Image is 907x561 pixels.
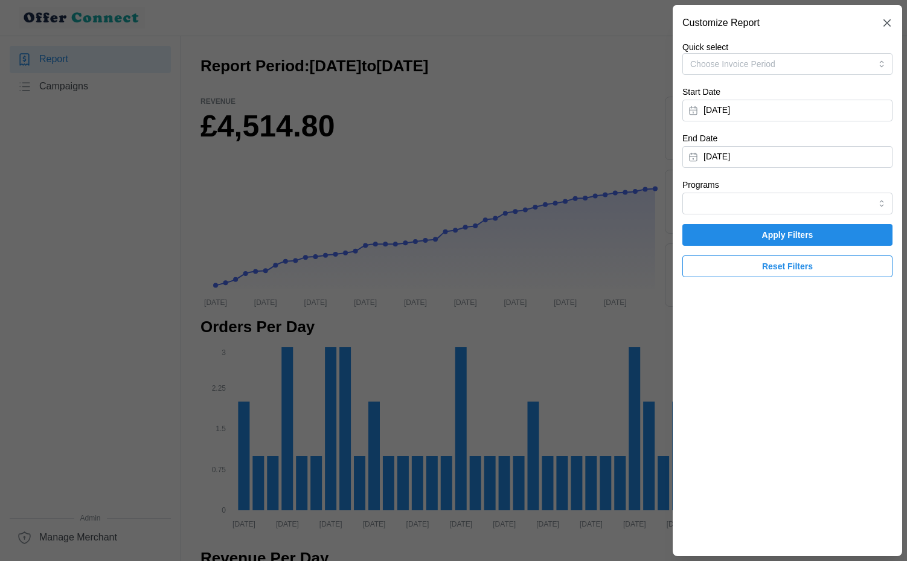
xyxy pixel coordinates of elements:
h2: Customize Report [682,18,760,28]
button: [DATE] [682,146,893,168]
span: Apply Filters [762,225,813,245]
button: Reset Filters [682,255,893,277]
label: End Date [682,132,717,146]
button: Apply Filters [682,224,893,246]
p: Quick select [682,41,893,53]
label: Programs [682,179,719,192]
span: Choose Invoice Period [690,59,775,69]
span: Reset Filters [762,256,813,277]
label: Start Date [682,86,720,99]
button: [DATE] [682,100,893,121]
button: Choose Invoice Period [682,53,893,75]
